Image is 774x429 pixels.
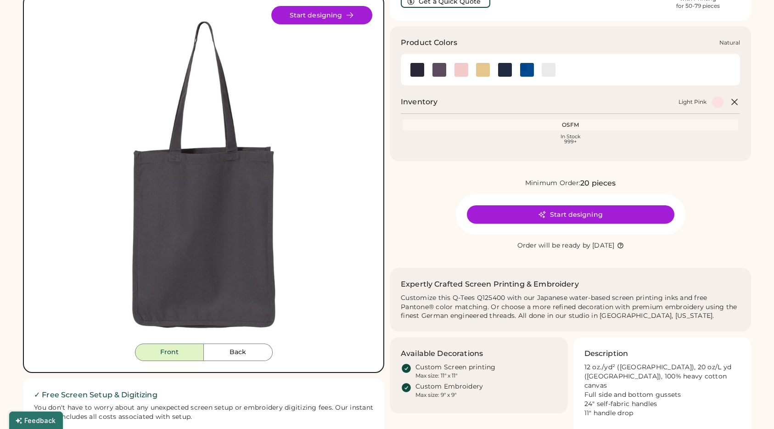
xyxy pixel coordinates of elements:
div: Max size: 11" x 11" [415,372,457,379]
h2: Inventory [401,96,437,107]
div: Order will be ready by [517,241,591,250]
div: Light Pink [454,63,468,77]
div: Black [410,63,424,77]
div: 12 oz./yd² ([GEOGRAPHIC_DATA]), 20 oz/L yd ([GEOGRAPHIC_DATA]), 100% heavy cotton canvas Full sid... [584,363,740,418]
div: You don't have to worry about any unexpected screen setup or embroidery digitizing fees. Our inst... [34,403,373,422]
img: Black Swatch Image [410,63,424,77]
div: Customize this Q-Tees Q125400 with our Japanese water-based screen printing inks and free Pantone... [401,294,740,321]
div: White [542,63,555,77]
button: Front [135,344,204,361]
h3: Available Decorations [401,348,483,359]
div: Custom Screen printing [415,363,496,372]
div: Light Pink [679,98,707,106]
div: OSFM [404,121,736,129]
div: Custom Embroidery [415,382,483,391]
h3: Description [584,348,628,359]
div: 20 pieces [580,178,616,189]
img: Light Pink Swatch Image [454,63,468,77]
img: Navy Swatch Image [498,63,512,77]
div: [DATE] [592,241,615,250]
h2: Expertly Crafted Screen Printing & Embroidery [401,279,579,290]
div: Minimum Order: [525,179,581,188]
img: Royal Swatch Image [520,63,534,77]
div: Natural [476,63,490,77]
button: Start designing [467,205,674,224]
h3: Product Colors [401,37,457,48]
img: Natural Swatch Image [476,63,490,77]
button: Start designing [271,6,372,24]
div: Max size: 9" x 9" [415,391,456,399]
div: In Stock 999+ [404,134,736,144]
img: Charcoal Swatch Image [432,63,446,77]
h2: ✓ Free Screen Setup & Digitizing [34,389,373,401]
div: Natural [719,39,740,46]
div: Charcoal [432,63,446,77]
img: White Swatch Image [542,63,555,77]
div: Royal [520,63,534,77]
div: Navy [498,63,512,77]
div: Q125400 Style Image [35,6,372,344]
img: Q125400 - Light Pink Front Image [35,6,372,344]
button: Back [204,344,273,361]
